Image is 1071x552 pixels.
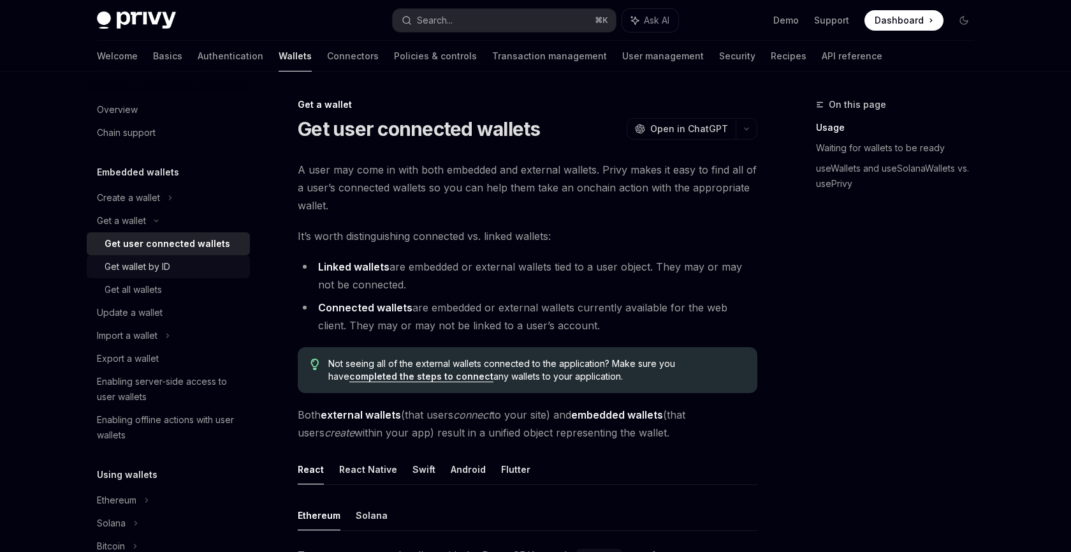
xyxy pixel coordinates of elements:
a: Policies & controls [394,41,477,71]
button: Flutter [501,454,530,484]
span: On this page [829,97,886,112]
div: Create a wallet [97,190,160,205]
div: Enabling offline actions with user wallets [97,412,242,443]
button: Search...⌘K [393,9,616,32]
div: Get a wallet [97,213,146,228]
div: Import a wallet [97,328,157,343]
span: Both (that users to your site) and (that users within your app) result in a unified object repres... [298,406,757,442]
div: Update a wallet [97,305,163,320]
div: Chain support [97,125,156,140]
a: API reference [822,41,882,71]
button: React Native [339,454,397,484]
a: Usage [816,117,984,138]
div: Search... [417,13,453,28]
a: Support [814,14,849,27]
a: Waiting for wallets to be ready [816,138,984,158]
span: Open in ChatGPT [650,123,728,135]
div: Get wallet by ID [105,259,170,274]
button: Ethereum [298,500,340,530]
button: Android [451,454,486,484]
a: Dashboard [864,10,943,31]
img: dark logo [97,11,176,29]
a: Get user connected wallets [87,232,250,255]
div: Ethereum [97,493,136,508]
a: Authentication [198,41,263,71]
a: completed the steps to connect [349,371,493,382]
span: A user may come in with both embedded and external wallets. Privy makes it easy to find all of a ... [298,161,757,214]
button: Ask AI [622,9,678,32]
span: It’s worth distinguishing connected vs. linked wallets: [298,227,757,245]
button: React [298,454,324,484]
strong: Connected wallets [318,301,412,314]
div: Solana [97,516,126,531]
a: Transaction management [492,41,607,71]
button: Swift [412,454,435,484]
span: Ask AI [644,14,669,27]
li: are embedded or external wallets tied to a user object. They may or may not be connected. [298,258,757,294]
h5: Using wallets [97,467,157,482]
svg: Tip [310,359,319,370]
a: Demo [773,14,799,27]
em: create [324,426,354,439]
strong: Linked wallets [318,260,390,273]
a: Get all wallets [87,278,250,301]
a: Security [719,41,755,71]
div: Export a wallet [97,351,159,366]
em: connect [453,408,492,421]
h5: Embedded wallets [97,165,179,180]
button: Open in ChatGPT [627,118,736,140]
a: Welcome [97,41,138,71]
a: Recipes [771,41,806,71]
a: useWallets and useSolanaWallets vs. usePrivy [816,158,984,194]
div: Get a wallet [298,98,757,111]
a: Connectors [327,41,379,71]
span: ⌘ K [595,15,608,26]
div: Get all wallets [105,282,162,297]
span: Dashboard [875,14,924,27]
a: Export a wallet [87,347,250,370]
a: Basics [153,41,182,71]
a: Chain support [87,121,250,144]
a: Get wallet by ID [87,255,250,278]
button: Toggle dark mode [954,10,974,31]
a: Enabling server-side access to user wallets [87,370,250,408]
a: Wallets [279,41,312,71]
button: Solana [356,500,388,530]
a: Enabling offline actions with user wallets [87,408,250,447]
div: Enabling server-side access to user wallets [97,374,242,405]
a: Overview [87,98,250,121]
li: are embedded or external wallets currently available for the web client. They may or may not be l... [298,299,757,334]
strong: embedded wallets [571,408,663,421]
div: Overview [97,102,138,117]
a: Update a wallet [87,301,250,324]
span: Not seeing all of the external wallets connected to the application? Make sure you have any walle... [328,357,745,383]
a: User management [622,41,704,71]
strong: external wallets [321,408,401,421]
h1: Get user connected wallets [298,117,541,140]
div: Get user connected wallets [105,236,230,251]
